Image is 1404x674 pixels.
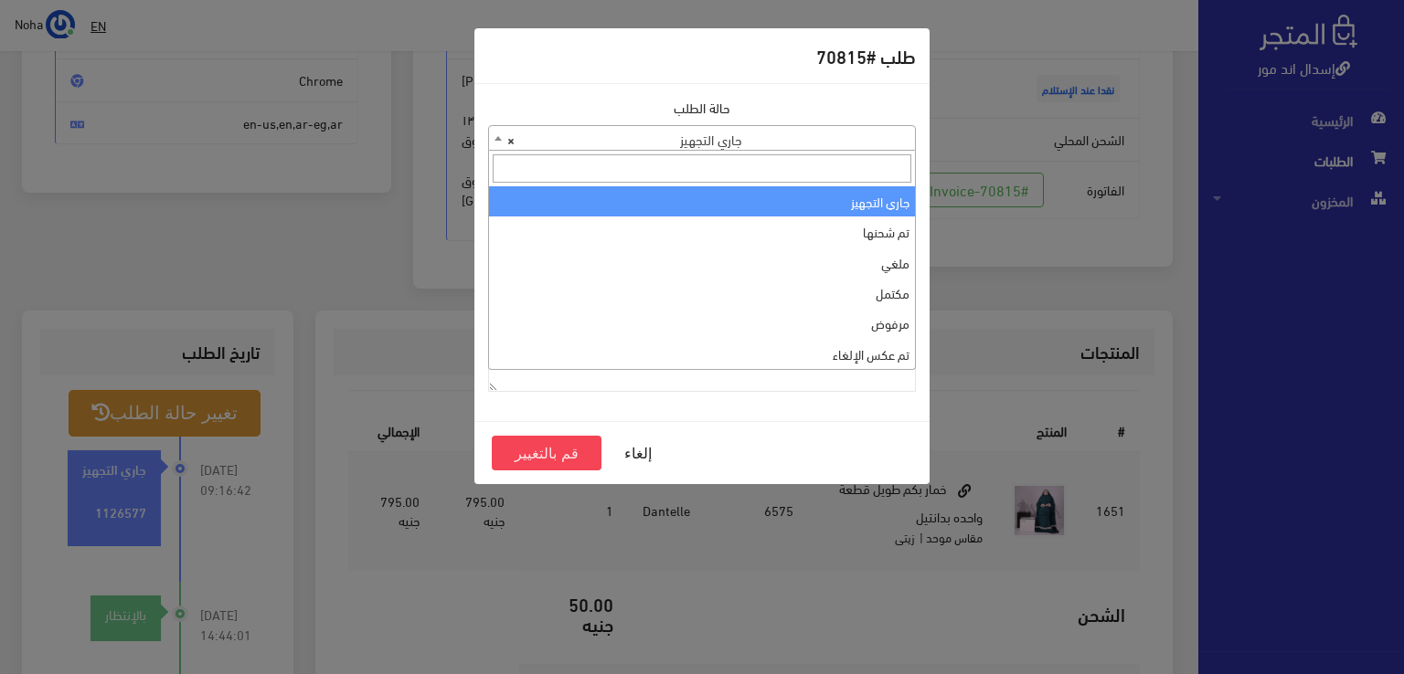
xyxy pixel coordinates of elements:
[601,436,675,470] button: إلغاء
[492,436,601,470] button: قم بالتغيير
[489,216,915,247] li: تم شحنها
[489,247,915,278] li: ملغي
[489,278,915,308] li: مكتمل
[489,308,915,338] li: مرفوض
[489,186,915,216] li: جاري التجهيز
[489,339,915,369] li: تم عكس الإلغاء
[22,549,91,618] iframe: Drift Widget Chat Controller
[507,126,515,152] span: ×
[488,125,916,151] span: جاري التجهيز
[816,42,916,69] h5: طلب #70815
[674,98,730,118] label: حالة الطلب
[489,126,915,152] span: جاري التجهيز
